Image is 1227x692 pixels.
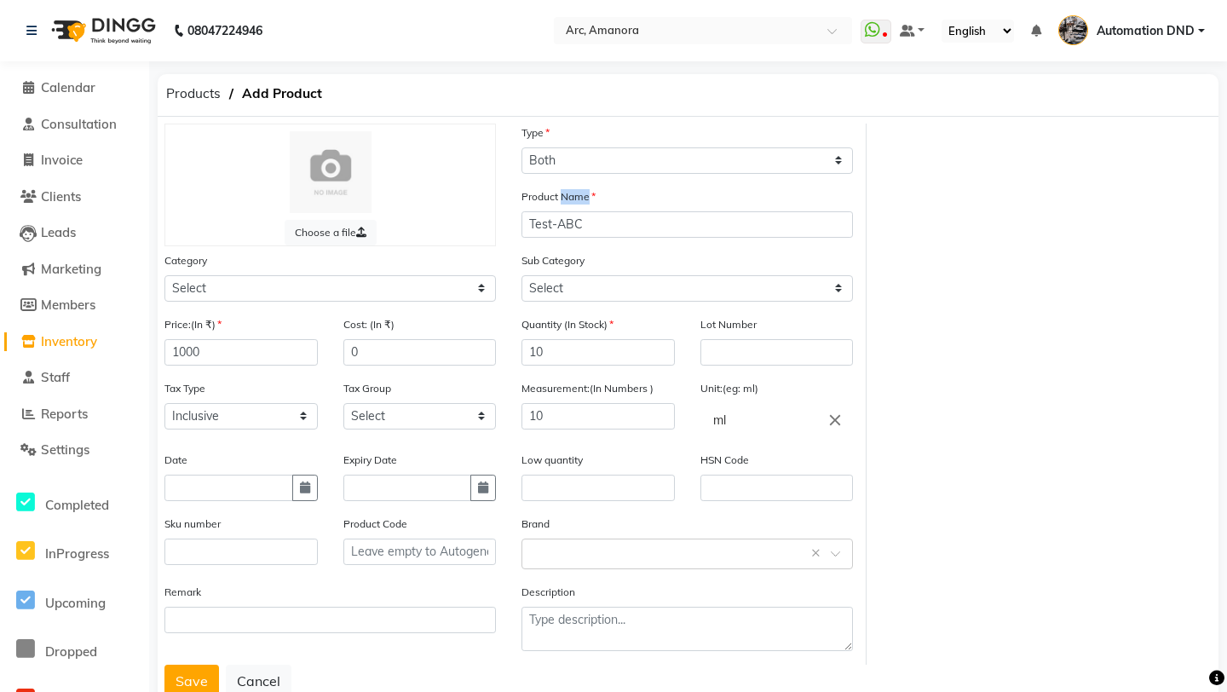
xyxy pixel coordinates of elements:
[521,453,583,468] label: Low quantity
[521,125,550,141] label: Type
[43,7,160,55] img: logo
[41,188,81,205] span: Clients
[4,115,145,135] a: Consultation
[41,79,95,95] span: Calendar
[41,116,117,132] span: Consultation
[521,317,613,332] label: Quantity (In Stock)
[164,453,187,468] label: Date
[811,545,826,562] span: Clear all
[290,131,372,213] img: Cinque Terre
[700,453,749,468] label: HSN Code
[521,585,575,600] label: Description
[4,187,145,207] a: Clients
[187,7,262,55] b: 08047224946
[4,223,145,243] a: Leads
[41,152,83,168] span: Invoice
[343,539,497,565] input: Leave empty to Autogenerate
[343,381,391,396] label: Tax Group
[45,643,97,660] span: Dropped
[1097,22,1195,40] span: Automation DND
[4,151,145,170] a: Invoice
[343,453,397,468] label: Expiry Date
[158,78,229,109] span: Products
[45,545,109,562] span: InProgress
[826,411,844,430] i: Close
[521,189,596,205] label: Product Name
[41,441,89,458] span: Settings
[41,333,97,349] span: Inventory
[700,381,758,396] label: Unit:(eg: ml)
[45,497,109,513] span: Completed
[521,516,550,532] label: Brand
[164,317,222,332] label: Price:(In ₹)
[4,368,145,388] a: Staff
[4,405,145,424] a: Reports
[285,220,377,245] label: Choose a file
[343,516,407,532] label: Product Code
[4,441,145,460] a: Settings
[164,585,201,600] label: Remark
[41,297,95,313] span: Members
[343,317,395,332] label: Cost: (In ₹)
[164,253,207,268] label: Category
[4,332,145,352] a: Inventory
[4,260,145,280] a: Marketing
[521,381,654,396] label: Measurement:(In Numbers )
[164,516,221,532] label: Sku number
[4,78,145,98] a: Calendar
[45,595,106,611] span: Upcoming
[41,224,76,240] span: Leads
[41,369,70,385] span: Staff
[233,78,331,109] span: Add Product
[164,381,205,396] label: Tax Type
[41,261,101,277] span: Marketing
[4,296,145,315] a: Members
[41,406,88,422] span: Reports
[1058,15,1088,45] img: Automation DND
[700,317,757,332] label: Lot Number
[521,253,585,268] label: Sub Category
